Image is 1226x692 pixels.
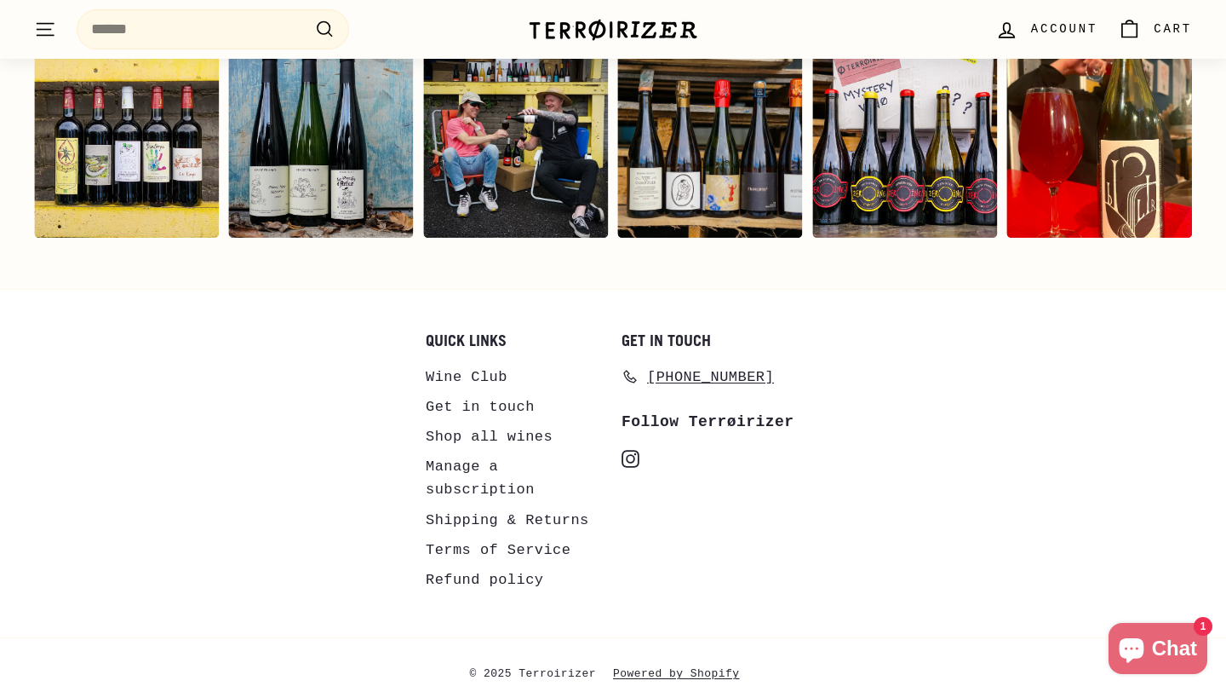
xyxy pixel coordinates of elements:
[1108,4,1202,55] a: Cart
[647,366,774,389] span: [PHONE_NUMBER]
[618,53,803,238] div: Instagram post opens in a popup
[426,362,507,392] a: Wine Club
[34,53,219,238] div: Instagram post opens in a popup
[229,53,414,238] div: Instagram post opens in a popup
[426,422,553,452] a: Shop all wines
[1154,20,1192,38] span: Cart
[622,410,800,435] div: Follow Terrøirizer
[426,332,604,349] h2: Quick links
[622,362,774,392] a: [PHONE_NUMBER]
[469,664,613,685] span: © 2025 Terroirizer
[1031,20,1097,38] span: Account
[985,4,1108,55] a: Account
[613,664,757,685] a: Powered by Shopify
[426,565,543,595] a: Refund policy
[1103,623,1212,678] inbox-online-store-chat: Shopify online store chat
[1007,53,1192,238] div: Instagram post opens in a popup
[426,452,604,505] a: Manage a subscription
[426,535,570,565] a: Terms of Service
[812,53,997,238] div: Instagram post opens in a popup
[423,53,608,238] div: Instagram post opens in a popup
[426,392,535,422] a: Get in touch
[426,505,589,535] a: Shipping & Returns
[622,332,800,349] h2: Get in touch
